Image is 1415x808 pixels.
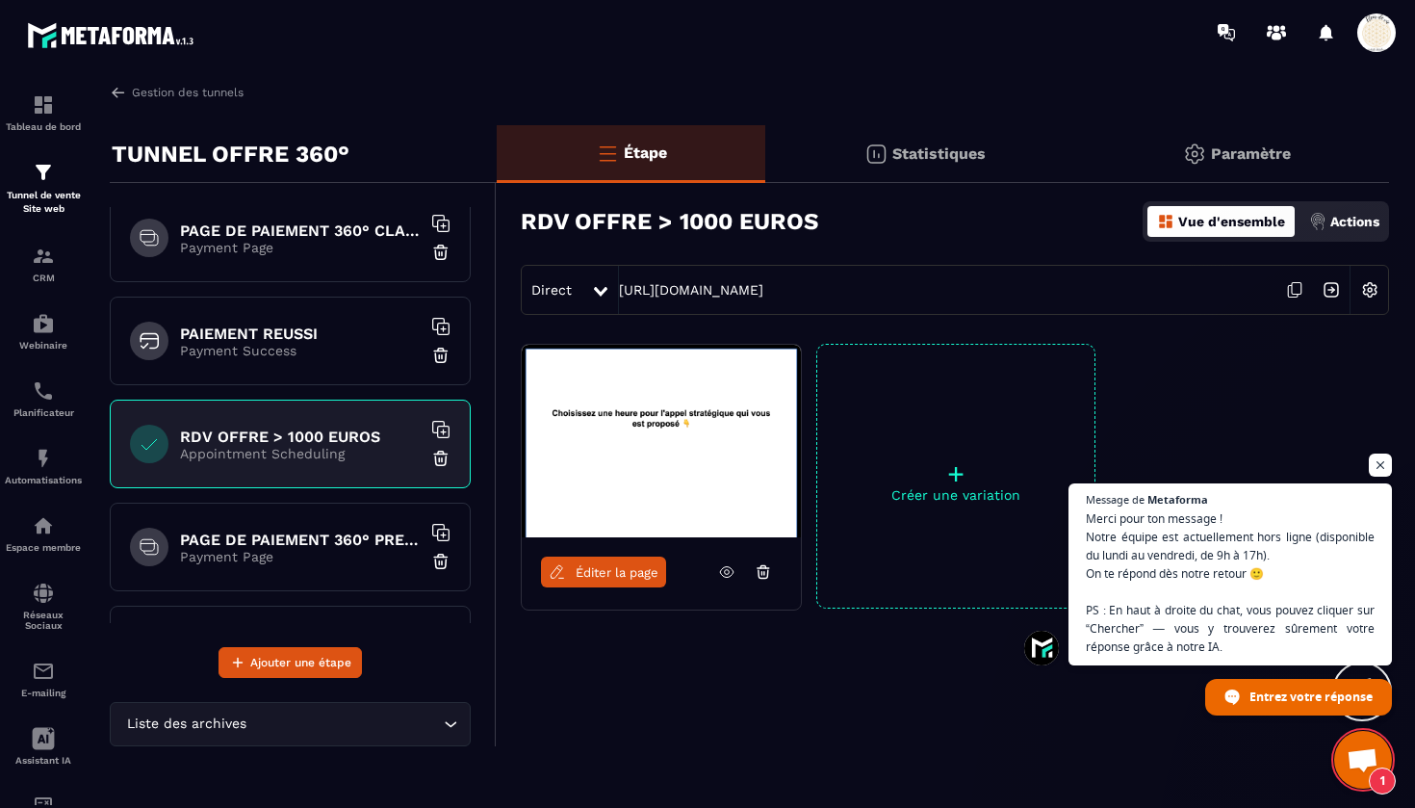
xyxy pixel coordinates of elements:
[32,161,55,184] img: formation
[576,565,658,580] span: Éditer la page
[892,144,986,163] p: Statistiques
[5,432,82,500] a: automationsautomationsAutomatisations
[541,557,666,587] a: Éditer la page
[180,343,421,358] p: Payment Success
[619,282,763,298] a: [URL][DOMAIN_NAME]
[522,345,801,537] img: image
[1309,213,1326,230] img: actions.d6e523a2.png
[180,222,421,240] h6: PAGE DE PAIEMENT 360° CLASSIQUE
[32,379,55,403] img: scheduler
[521,208,818,235] h3: RDV OFFRE > 1000 EUROS
[32,93,55,117] img: formation
[1369,768,1396,795] span: 1
[1351,272,1388,308] img: setting-w.858f3a88.svg
[5,713,82,780] a: Assistant IA
[817,460,1094,487] p: +
[32,660,55,683] img: email
[5,542,82,553] p: Espace membre
[1313,272,1350,308] img: arrow-next.bcc2205e.svg
[110,84,127,101] img: arrow
[1249,680,1373,714] span: Entrez votre réponse
[5,230,82,298] a: formationformationCRM
[180,531,421,549] h6: PAGE DE PAIEMENT 360° PREMIUM
[180,325,421,343] h6: PAIEMENT REUSSI
[5,189,82,216] p: Tunnel de vente Site web
[431,552,450,571] img: trash
[219,647,362,678] button: Ajouter une étape
[431,449,450,468] img: trash
[32,312,55,335] img: automations
[5,273,82,283] p: CRM
[817,487,1094,503] p: Créer une variation
[5,121,82,132] p: Tableau de bord
[27,17,200,53] img: logo
[5,755,82,766] p: Assistant IA
[5,475,82,485] p: Automatisations
[5,567,82,645] a: social-networksocial-networkRéseaux Sociaux
[531,282,572,298] span: Direct
[110,84,244,101] a: Gestion des tunnels
[5,645,82,713] a: emailemailE-mailing
[32,514,55,537] img: automations
[110,702,471,746] div: Search for option
[5,365,82,432] a: schedulerschedulerPlanificateur
[5,146,82,230] a: formationformationTunnel de vente Site web
[5,500,82,567] a: automationsautomationsEspace membre
[1157,213,1174,230] img: dashboard-orange.40269519.svg
[180,240,421,255] p: Payment Page
[431,346,450,365] img: trash
[1147,494,1208,505] span: Metaforma
[180,549,421,564] p: Payment Page
[1334,731,1392,789] div: Ouvrir le chat
[250,714,439,735] input: Search for option
[180,428,421,446] h6: RDV OFFRE > 1000 EUROS
[32,582,55,605] img: social-network
[1086,509,1375,656] span: Merci pour ton message ! Notre équipe est actuellement hors ligne (disponible du lundi au vendred...
[864,143,888,166] img: stats.20deebd0.svg
[1178,214,1285,229] p: Vue d'ensemble
[1183,143,1206,166] img: setting-gr.5f69749f.svg
[5,610,82,631] p: Réseaux Sociaux
[32,245,55,268] img: formation
[624,143,667,162] p: Étape
[596,142,619,165] img: bars-o.4a397970.svg
[5,298,82,365] a: automationsautomationsWebinaire
[122,714,250,735] span: Liste des archives
[1211,144,1291,163] p: Paramètre
[1330,214,1379,229] p: Actions
[431,243,450,262] img: trash
[32,447,55,470] img: automations
[5,79,82,146] a: formationformationTableau de bord
[250,653,351,672] span: Ajouter une étape
[180,446,421,461] p: Appointment Scheduling
[112,135,349,173] p: TUNNEL OFFRE 360°
[5,688,82,698] p: E-mailing
[5,340,82,351] p: Webinaire
[1086,494,1145,505] span: Message de
[5,407,82,418] p: Planificateur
